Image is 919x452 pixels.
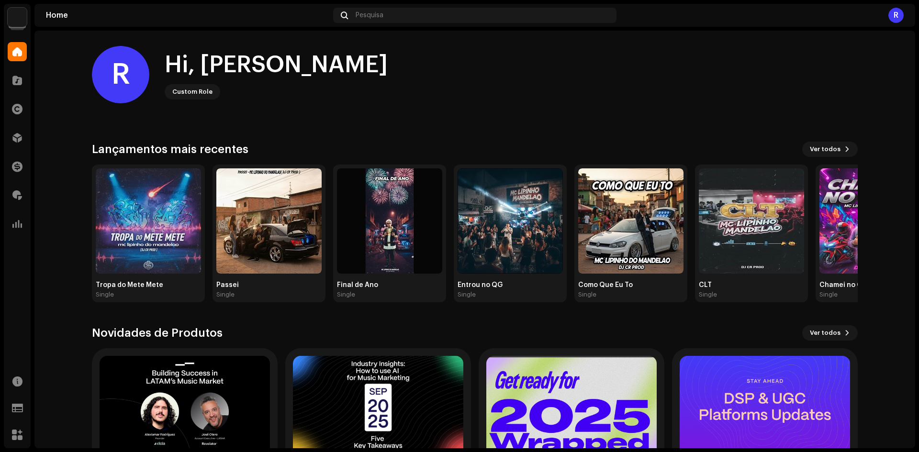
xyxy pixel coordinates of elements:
span: Ver todos [810,140,841,159]
img: 8d39d27a-7c13-448e-bf82-9b1a513a4e58 [216,168,322,274]
div: Entrou no QG [458,281,563,289]
img: f48f020f-71f2-4c75-aa88-f0dbb5895bb2 [458,168,563,274]
div: Single [458,291,476,298]
h3: Lançamentos mais recentes [92,142,248,157]
div: Single [699,291,717,298]
div: Final de Ano [337,281,442,289]
button: Ver todos [802,325,858,341]
img: a8d94270-e699-4899-b48e-e6b1f9d783d6 [578,168,684,274]
div: Custom Role [172,86,213,98]
div: Single [337,291,355,298]
div: Home [46,11,329,19]
img: dc174566-ecd5-4e18-be02-eddd857a84a6 [96,168,201,274]
span: Pesquisa [356,11,383,19]
div: Single [96,291,114,298]
button: Ver todos [802,142,858,157]
div: Single [578,291,596,298]
img: 471da865-b8ff-41c8-9ce7-562cdedc758b [337,168,442,274]
div: Como Que Eu To [578,281,684,289]
div: R [92,46,149,103]
div: Hi, [PERSON_NAME] [165,50,388,80]
img: 2ec4653a-a3f8-485b-9e47-4925f8593452 [699,168,804,274]
div: Single [216,291,235,298]
h3: Novidades de Produtos [92,325,223,341]
div: R [888,8,904,23]
div: CLT [699,281,804,289]
div: Single [819,291,838,298]
div: Tropa do Mete Mete [96,281,201,289]
span: Ver todos [810,323,841,342]
img: 70c0b94c-19e5-4c8c-a028-e13e35533bab [8,8,27,27]
div: Passei [216,281,322,289]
